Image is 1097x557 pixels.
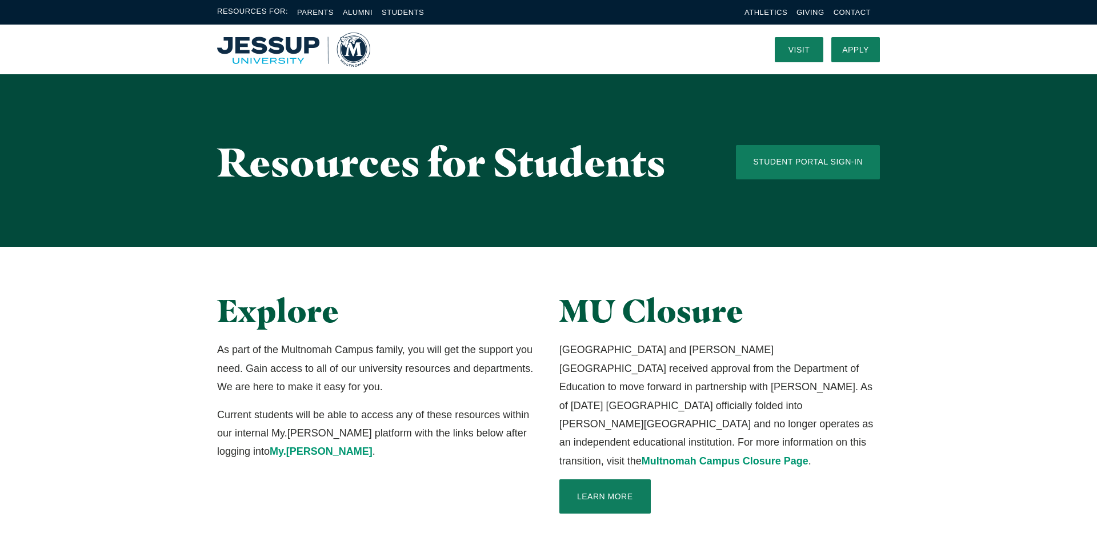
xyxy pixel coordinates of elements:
[343,8,373,17] a: Alumni
[217,406,538,461] p: Current students will be able to access any of these resources within our internal My.[PERSON_NAM...
[744,8,787,17] a: Athletics
[559,292,880,329] h2: MU Closure
[796,8,824,17] a: Giving
[831,37,880,62] a: Apply
[217,33,370,67] img: Multnomah University Logo
[775,37,823,62] a: Visit
[217,340,538,396] p: As part of the Multnomah Campus family, you will get the support you need. Gain access to all of ...
[217,140,690,184] h1: Resources for Students
[559,340,880,470] p: [GEOGRAPHIC_DATA] and [PERSON_NAME][GEOGRAPHIC_DATA] received approval from the Department of Edu...
[217,6,288,19] span: Resources For:
[382,8,424,17] a: Students
[297,8,334,17] a: Parents
[736,145,880,179] a: Student Portal Sign-In
[217,292,538,329] h2: Explore
[270,446,373,457] a: My.[PERSON_NAME]
[559,479,651,514] a: Learn More
[642,455,808,467] a: Multnomah Campus Closure Page
[217,33,370,67] a: Home
[834,8,871,17] a: Contact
